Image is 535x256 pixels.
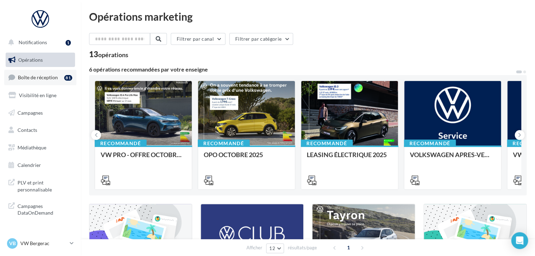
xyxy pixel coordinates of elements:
[20,240,67,247] p: VW Bergerac
[19,92,56,98] span: Visibilité en ligne
[266,243,284,253] button: 12
[198,140,250,147] div: Recommandé
[18,178,72,193] span: PLV et print personnalisable
[511,232,528,249] div: Open Intercom Messenger
[4,70,76,85] a: Boîte de réception81
[4,175,76,196] a: PLV et print personnalisable
[4,198,76,219] a: Campagnes DataOnDemand
[18,74,58,80] span: Boîte de réception
[64,75,72,81] div: 81
[301,140,353,147] div: Recommandé
[19,39,47,45] span: Notifications
[9,240,16,247] span: VB
[404,140,456,147] div: Recommandé
[89,67,515,72] div: 6 opérations recommandées par votre enseigne
[89,11,527,22] div: Opérations marketing
[246,244,262,251] span: Afficher
[18,109,43,115] span: Campagnes
[18,144,46,150] span: Médiathèque
[4,106,76,120] a: Campagnes
[288,244,317,251] span: résultats/page
[4,158,76,173] a: Calendrier
[269,245,275,251] span: 12
[18,127,37,133] span: Contacts
[18,162,41,168] span: Calendrier
[4,88,76,103] a: Visibilité en ligne
[4,140,76,155] a: Médiathèque
[410,151,495,165] div: VOLKSWAGEN APRES-VENTE
[229,33,293,45] button: Filtrer par catégorie
[18,57,43,63] span: Opérations
[307,151,392,165] div: LEASING ÉLECTRIQUE 2025
[6,237,75,250] a: VB VW Bergerac
[101,151,186,165] div: VW PRO - OFFRE OCTOBRE 25
[343,242,354,253] span: 1
[89,50,128,58] div: 13
[4,53,76,67] a: Opérations
[95,140,147,147] div: Recommandé
[204,151,289,165] div: OPO OCTOBRE 2025
[98,52,128,58] div: opérations
[4,35,74,50] button: Notifications 1
[4,123,76,137] a: Contacts
[171,33,225,45] button: Filtrer par canal
[66,40,71,46] div: 1
[18,201,72,216] span: Campagnes DataOnDemand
